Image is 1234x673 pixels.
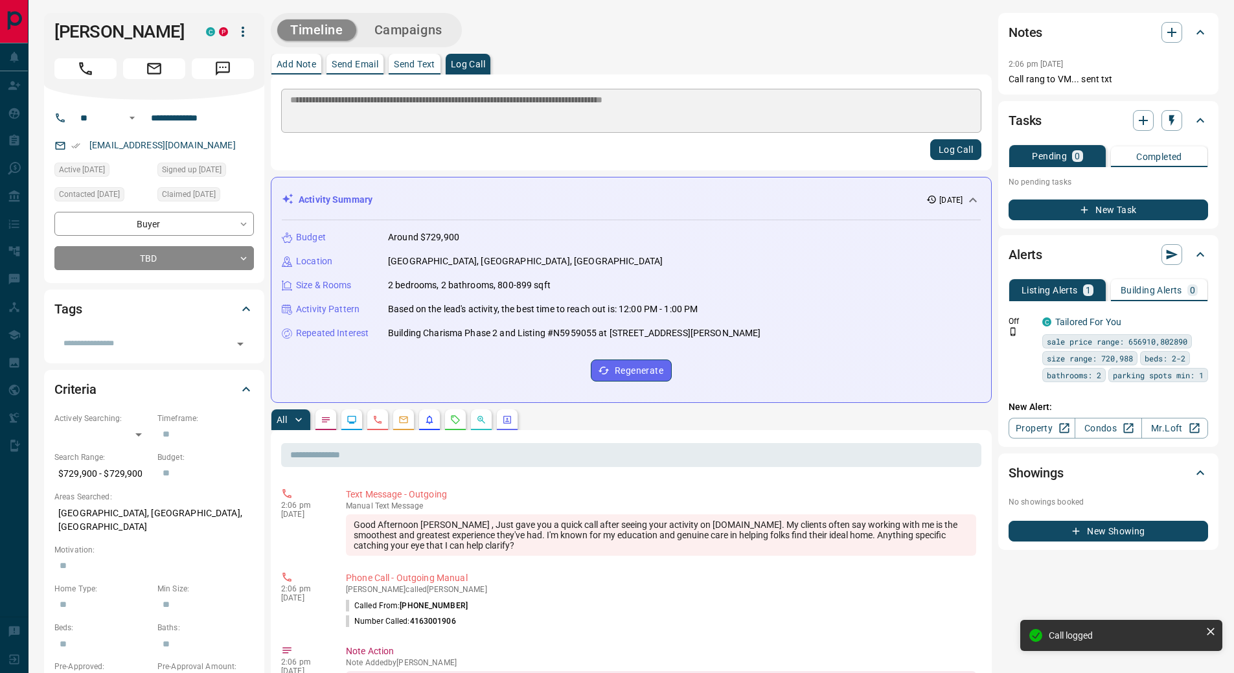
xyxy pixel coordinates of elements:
[296,326,369,340] p: Repeated Interest
[296,255,332,268] p: Location
[157,622,254,633] p: Baths:
[192,58,254,79] span: Message
[398,415,409,425] svg: Emails
[1009,105,1208,136] div: Tasks
[54,379,97,400] h2: Criteria
[591,359,672,382] button: Regenerate
[388,279,551,292] p: 2 bedrooms, 2 bathrooms, 800-899 sqft
[1009,110,1042,131] h2: Tasks
[1136,152,1182,161] p: Completed
[59,188,120,201] span: Contacted [DATE]
[277,60,316,69] p: Add Note
[1009,172,1208,192] p: No pending tasks
[281,510,326,519] p: [DATE]
[299,193,372,207] p: Activity Summary
[59,163,105,176] span: Active [DATE]
[54,293,254,325] div: Tags
[332,60,378,69] p: Send Email
[1032,152,1067,161] p: Pending
[451,60,485,69] p: Log Call
[89,140,236,150] a: [EMAIL_ADDRESS][DOMAIN_NAME]
[1009,457,1208,488] div: Showings
[321,415,331,425] svg: Notes
[54,413,151,424] p: Actively Searching:
[1009,239,1208,270] div: Alerts
[1145,352,1185,365] span: beds: 2-2
[1075,418,1141,439] a: Condos
[372,415,383,425] svg: Calls
[1190,286,1195,295] p: 0
[157,583,254,595] p: Min Size:
[346,514,976,556] div: Good Afternoon [PERSON_NAME] , Just gave you a quick call after seeing your activity on [DOMAIN_N...
[54,583,151,595] p: Home Type:
[206,27,215,36] div: condos.ca
[410,617,456,626] span: 4163001906
[54,58,117,79] span: Call
[346,600,468,611] p: Called From:
[54,163,151,181] div: Mon Jul 28 2025
[424,415,435,425] svg: Listing Alerts
[277,19,356,41] button: Timeline
[1047,369,1101,382] span: bathrooms: 2
[1009,462,1064,483] h2: Showings
[1009,22,1042,43] h2: Notes
[54,544,254,556] p: Motivation:
[930,139,981,160] button: Log Call
[1022,286,1078,295] p: Listing Alerts
[400,601,468,610] span: [PHONE_NUMBER]
[361,19,455,41] button: Campaigns
[476,415,486,425] svg: Opportunities
[1113,369,1204,382] span: parking spots min: 1
[296,231,326,244] p: Budget
[1009,496,1208,508] p: No showings booked
[281,501,326,510] p: 2:06 pm
[54,187,151,205] div: Wed Aug 06 2025
[124,110,140,126] button: Open
[157,187,254,205] div: Mon Jul 28 2025
[1047,335,1187,348] span: sale price range: 656910,802890
[54,661,151,672] p: Pre-Approved:
[54,246,254,270] div: TBD
[157,661,254,672] p: Pre-Approval Amount:
[347,415,357,425] svg: Lead Browsing Activity
[1009,400,1208,414] p: New Alert:
[157,451,254,463] p: Budget:
[1075,152,1080,161] p: 0
[296,302,360,316] p: Activity Pattern
[1009,521,1208,542] button: New Showing
[1009,418,1075,439] a: Property
[54,491,254,503] p: Areas Searched:
[502,415,512,425] svg: Agent Actions
[1042,317,1051,326] div: condos.ca
[54,451,151,463] p: Search Range:
[388,302,698,316] p: Based on the lead's activity, the best time to reach out is: 12:00 PM - 1:00 PM
[54,212,254,236] div: Buyer
[1009,315,1034,327] p: Off
[219,27,228,36] div: property.ca
[1086,286,1091,295] p: 1
[346,488,976,501] p: Text Message - Outgoing
[162,188,216,201] span: Claimed [DATE]
[388,231,459,244] p: Around $729,900
[346,585,976,594] p: [PERSON_NAME] called [PERSON_NAME]
[1121,286,1182,295] p: Building Alerts
[1009,327,1018,336] svg: Push Notification Only
[54,374,254,405] div: Criteria
[1009,200,1208,220] button: New Task
[1009,73,1208,86] p: Call rang to VM... sent txt
[346,615,456,627] p: Number Called:
[450,415,461,425] svg: Requests
[277,415,287,424] p: All
[346,571,976,585] p: Phone Call - Outgoing Manual
[346,658,976,667] p: Note Added by [PERSON_NAME]
[1049,630,1200,641] div: Call logged
[157,413,254,424] p: Timeframe:
[231,335,249,353] button: Open
[388,326,761,340] p: Building Charisma Phase 2 and Listing #N5959055 at [STREET_ADDRESS][PERSON_NAME]
[54,622,151,633] p: Beds:
[54,299,82,319] h2: Tags
[939,194,963,206] p: [DATE]
[296,279,352,292] p: Size & Rooms
[162,163,222,176] span: Signed up [DATE]
[282,188,981,212] div: Activity Summary[DATE]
